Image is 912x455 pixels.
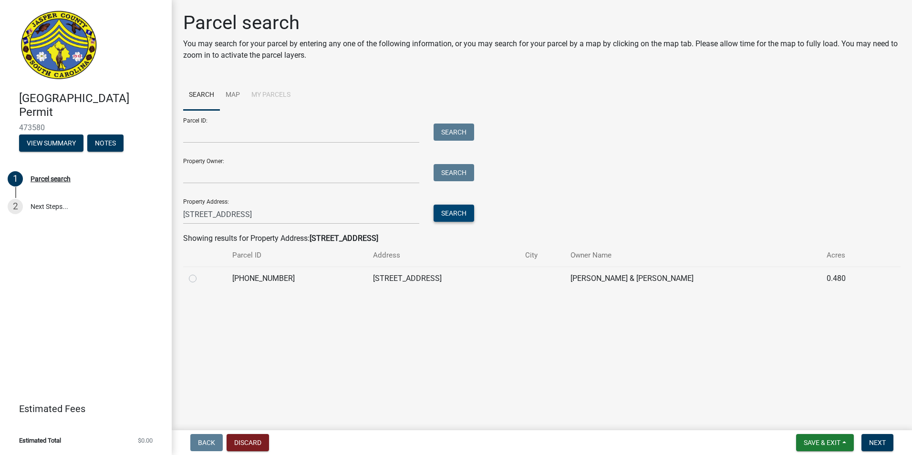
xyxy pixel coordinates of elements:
td: 0.480 [821,267,879,290]
th: Acres [821,244,879,267]
p: You may search for your parcel by entering any one of the following information, or you may searc... [183,38,901,61]
td: [PERSON_NAME] & [PERSON_NAME] [565,267,820,290]
span: $0.00 [138,437,153,444]
span: 473580 [19,123,153,132]
span: Estimated Total [19,437,61,444]
a: Map [220,80,246,111]
h1: Parcel search [183,11,901,34]
button: Search [434,164,474,181]
th: Parcel ID [227,244,367,267]
a: Estimated Fees [8,399,156,418]
div: Parcel search [31,176,71,182]
button: Back [190,434,223,451]
div: 1 [8,171,23,186]
h4: [GEOGRAPHIC_DATA] Permit [19,92,164,119]
th: City [519,244,565,267]
th: Address [367,244,519,267]
div: 2 [8,199,23,214]
div: Showing results for Property Address: [183,233,901,244]
a: Search [183,80,220,111]
wm-modal-confirm: Summary [19,140,83,147]
span: Next [869,439,886,446]
span: Back [198,439,215,446]
button: Save & Exit [796,434,854,451]
button: Next [861,434,893,451]
span: Save & Exit [804,439,840,446]
button: Notes [87,134,124,152]
button: Search [434,124,474,141]
wm-modal-confirm: Notes [87,140,124,147]
td: [STREET_ADDRESS] [367,267,519,290]
img: Jasper County, South Carolina [19,10,99,82]
button: Search [434,205,474,222]
th: Owner Name [565,244,820,267]
strong: [STREET_ADDRESS] [310,234,378,243]
button: View Summary [19,134,83,152]
td: [PHONE_NUMBER] [227,267,367,290]
button: Discard [227,434,269,451]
